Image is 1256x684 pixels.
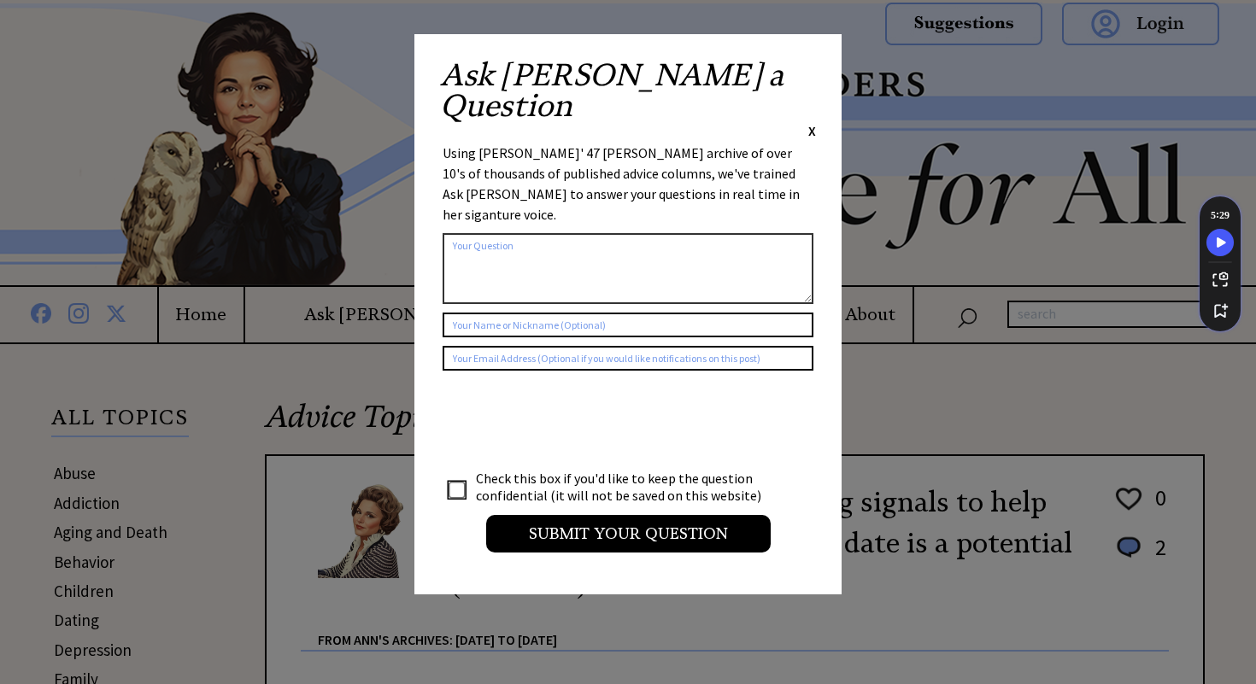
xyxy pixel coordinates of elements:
[443,388,702,454] iframe: reCAPTCHA
[440,60,816,121] h2: Ask [PERSON_NAME] a Question
[443,346,813,371] input: Your Email Address (Optional if you would like notifications on this post)
[808,122,816,139] span: X
[443,313,813,337] input: Your Name or Nickname (Optional)
[486,515,771,552] input: Submit your Question
[475,469,778,505] td: Check this box if you'd like to keep the question confidential (it will not be saved on this webs...
[443,143,813,225] div: Using [PERSON_NAME]' 47 [PERSON_NAME] archive of over 10's of thousands of published advice colum...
